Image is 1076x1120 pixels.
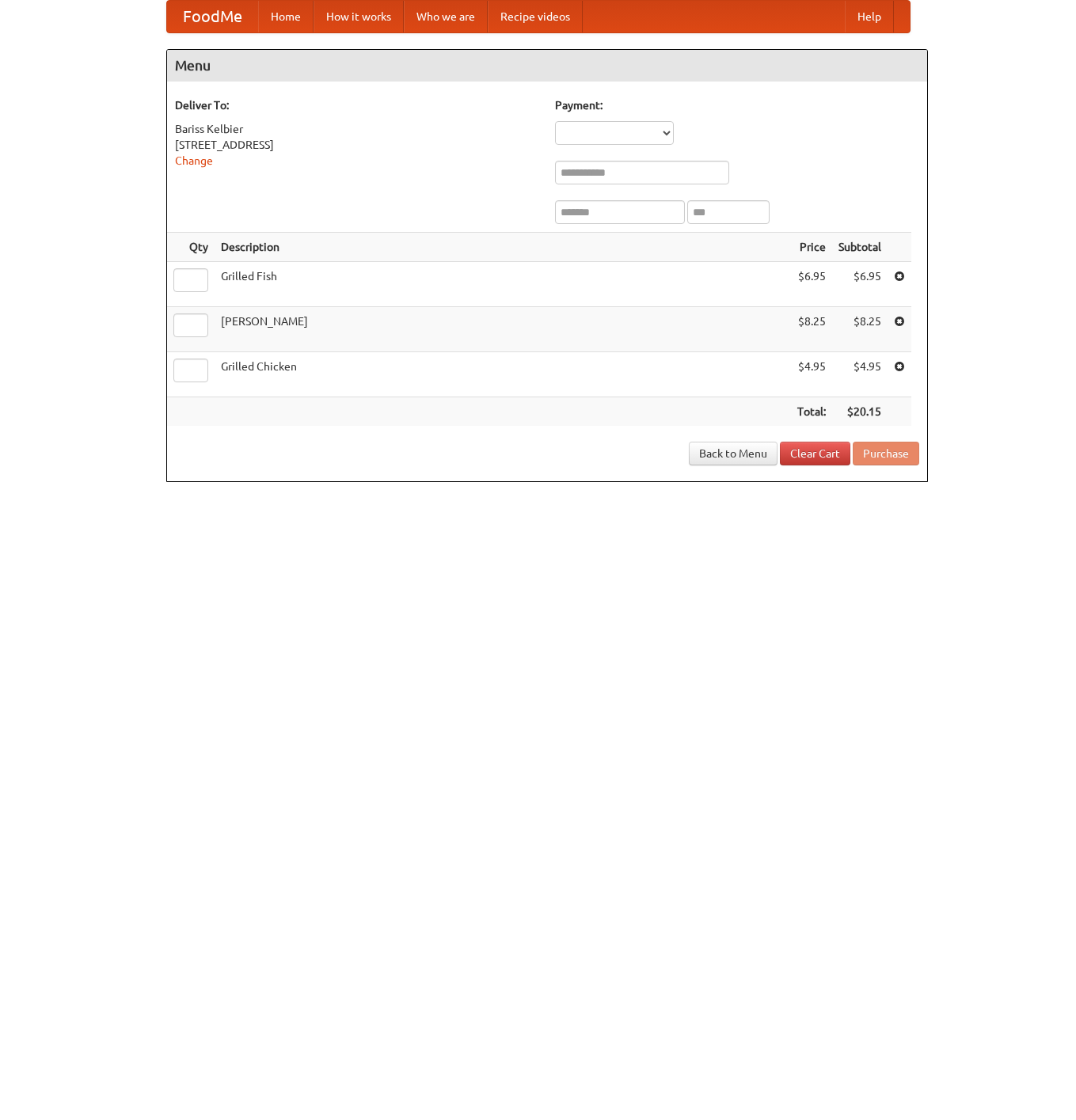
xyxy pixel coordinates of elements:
[832,307,888,352] td: $8.25
[215,233,791,262] th: Description
[845,1,894,32] a: Help
[689,442,778,465] a: Back to Menu
[167,233,215,262] th: Qty
[832,262,888,307] td: $6.95
[258,1,314,32] a: Home
[780,442,850,465] a: Clear Cart
[555,97,919,113] h5: Payment:
[791,233,832,262] th: Price
[832,397,888,427] th: $20.15
[175,97,539,113] h5: Deliver To:
[791,262,832,307] td: $6.95
[167,50,927,82] h4: Menu
[215,307,791,352] td: [PERSON_NAME]
[175,137,539,153] div: [STREET_ADDRESS]
[215,352,791,397] td: Grilled Chicken
[488,1,583,32] a: Recipe videos
[404,1,488,32] a: Who we are
[175,121,539,137] div: Bariss Kelbier
[791,352,832,397] td: $4.95
[791,397,832,427] th: Total:
[791,307,832,352] td: $8.25
[175,154,213,167] a: Change
[832,352,888,397] td: $4.95
[215,262,791,307] td: Grilled Fish
[832,233,888,262] th: Subtotal
[167,1,258,32] a: FoodMe
[853,442,919,465] button: Purchase
[314,1,404,32] a: How it works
